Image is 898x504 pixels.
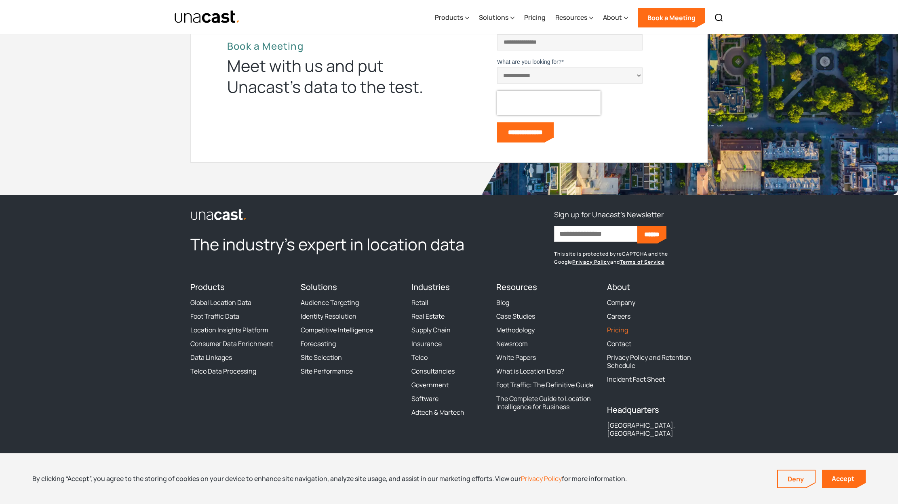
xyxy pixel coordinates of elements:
[496,353,536,361] a: White Papers
[301,312,356,320] a: Identity Resolution
[496,282,597,292] h4: Resources
[822,470,866,488] a: Accept
[190,367,256,375] a: Telco Data Processing
[190,353,232,361] a: Data Linkages
[227,55,437,97] div: Meet with us and put Unacast’s data to the test.
[554,250,708,266] p: This site is protected by reCAPTCHA and the Google and
[190,298,251,307] a: Global Location Data
[603,1,628,34] div: About
[190,234,487,255] h2: The industry’s expert in location data
[496,367,564,375] a: What is Location Data?
[607,353,708,370] a: Privacy Policy and Retention Schedule
[411,326,451,334] a: Supply Chain
[411,312,445,320] a: Real Estate
[32,474,627,483] div: By clicking “Accept”, you agree to the storing of cookies on your device to enhance site navigati...
[554,208,664,221] h3: Sign up for Unacast's Newsletter
[497,59,562,65] span: What are you looking for?
[778,470,815,487] a: Deny
[435,13,463,22] div: Products
[301,326,373,334] a: Competitive Intelligence
[607,298,635,307] a: Company
[607,282,708,292] h4: About
[411,408,464,416] a: Adtech & Martech
[411,282,487,292] h4: Industries
[479,1,514,34] div: Solutions
[603,13,622,22] div: About
[620,258,664,265] a: Terms of Service
[607,326,628,334] a: Pricing
[496,312,535,320] a: Case Studies
[521,474,562,483] a: Privacy Policy
[411,381,449,389] a: Government
[301,298,359,307] a: Audience Targeting
[190,281,225,292] a: Products
[714,13,724,23] img: Search icon
[190,312,239,320] a: Foot Traffic Data
[301,340,336,348] a: Forecasting
[607,421,708,437] div: [GEOGRAPHIC_DATA], [GEOGRAPHIC_DATA]
[435,1,469,34] div: Products
[524,1,546,34] a: Pricing
[496,395,597,411] a: The Complete Guide to Location Intelligence for Business
[607,405,708,415] h4: Headquarters
[411,353,428,361] a: Telco
[638,8,705,27] a: Book a Meeting
[607,375,665,383] a: Incident Fact Sheet
[301,281,337,292] a: Solutions
[607,312,630,320] a: Careers
[496,326,535,334] a: Methodology
[174,10,240,24] a: home
[496,381,593,389] a: Foot Traffic: The Definitive Guide
[174,10,240,24] img: Unacast text logo
[227,40,437,52] h2: Book a Meeting
[190,209,247,221] img: Unacast logo
[190,208,487,221] a: link to the homepage
[411,367,455,375] a: Consultancies
[301,353,342,361] a: Site Selection
[496,340,528,348] a: Newsroom
[479,13,508,22] div: Solutions
[607,340,631,348] a: Contact
[497,91,601,115] iframe: reCAPTCHA
[555,13,587,22] div: Resources
[555,1,593,34] div: Resources
[190,340,273,348] a: Consumer Data Enrichment
[411,395,438,403] a: Software
[190,326,268,334] a: Location Insights Platform
[301,367,353,375] a: Site Performance
[411,298,428,307] a: Retail
[496,298,509,307] a: Blog
[411,340,442,348] a: Insurance
[572,258,610,265] a: Privacy Policy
